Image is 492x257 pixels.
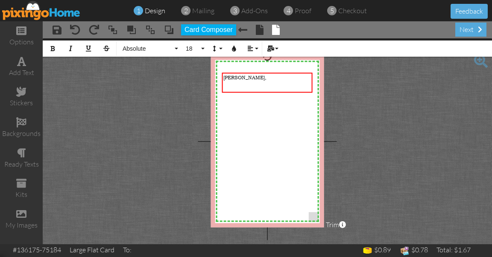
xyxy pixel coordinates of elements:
button: Absolute [118,40,180,57]
img: pixingo logo [2,1,81,20]
span: 18 [185,45,199,52]
button: Underline (⌘U) [80,40,97,57]
button: Italic (⌘I) [62,40,79,57]
span: Absolute [122,45,173,52]
div: next [455,23,486,37]
span: 4 [287,6,290,16]
span: To: [123,245,132,254]
button: Colors [226,40,242,57]
td: $0.78 [395,244,432,257]
button: Bold (⌘B) [44,40,61,57]
button: Line Height [208,40,224,57]
span: 3 [233,6,237,16]
button: Card Composer [181,24,236,35]
button: Strikethrough (⌘S) [98,40,114,57]
button: Align [244,40,260,57]
td: #136175-75184 [9,244,65,256]
td: Large Flat Card [65,244,119,256]
span: Trim [326,220,346,230]
span: [PERSON_NAME], [223,74,266,81]
td: $0.89 [358,244,395,257]
div: Total: $1.67 [436,245,471,255]
img: expense-icon.png [399,245,410,256]
span: proof [295,6,311,15]
button: Feedback [451,4,488,19]
span: 1 [137,6,141,16]
span: checkout [338,6,367,15]
span: add-ons [241,6,268,15]
button: Mail Merge [264,40,280,57]
span: mailing [192,6,214,15]
img: points-icon.png [362,245,373,256]
button: 18 [182,40,206,57]
span: design [145,6,165,15]
span: 2 [184,6,188,16]
span: 5 [330,6,334,16]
